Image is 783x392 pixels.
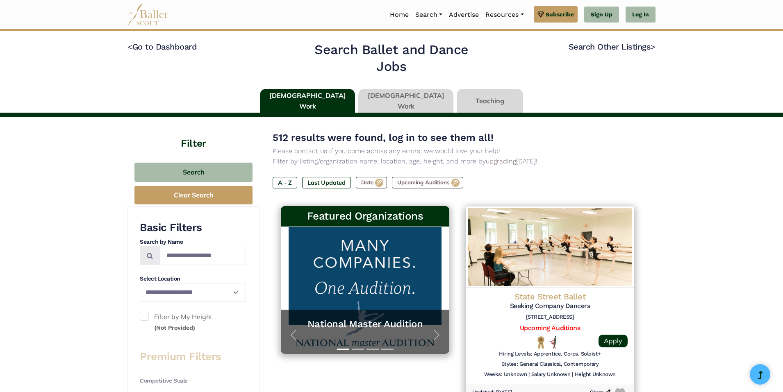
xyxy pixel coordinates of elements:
img: Logo [466,206,634,288]
label: Date [356,177,387,188]
a: <Go to Dashboard [127,42,197,52]
h4: Select Location [140,275,246,283]
h6: Hiring Levels: Apprentice, Corps, Soloist+ [499,351,601,358]
p: Filter by listing/organization name, location, age, height, and more by [DATE]! [273,156,642,167]
button: Slide 1 [337,344,349,354]
a: Sign Up [584,7,619,23]
button: Clear Search [134,186,253,204]
a: Upcoming Auditions [520,324,580,332]
a: Subscribe [534,6,578,23]
h3: Premium Filters [140,350,246,364]
h4: State Street Ballet [472,291,628,302]
button: Slide 3 [366,344,379,354]
label: Last Updated [302,177,351,188]
a: Search [412,6,446,23]
small: (Not Provided) [154,324,195,331]
a: Advertise [446,6,482,23]
a: Home [387,6,412,23]
h4: Filter [127,117,259,150]
h6: [STREET_ADDRESS] [472,314,628,321]
li: [DEMOGRAPHIC_DATA] Work [258,89,357,113]
a: Search Other Listings> [569,42,656,52]
h2: Search Ballet and Dance Jobs [299,41,484,75]
button: Search [134,163,253,182]
a: Apply [599,335,628,347]
button: Slide 4 [381,344,394,354]
h3: Basic Filters [140,221,246,235]
h6: Weeks: Unknown [484,371,527,378]
label: Filter by My Height [140,312,246,333]
p: Please contact us if you come across any errors, we would love your help! [273,146,642,156]
code: < [127,41,132,52]
h6: | [572,371,573,378]
label: A - Z [273,177,297,188]
input: Search by names... [159,246,246,265]
h5: Seeking Company Dancers [472,302,628,310]
h3: Featured Organizations [287,209,443,223]
li: [DEMOGRAPHIC_DATA] Work [357,89,455,113]
code: > [651,41,656,52]
h6: Height Unknown [575,371,616,378]
h6: | [528,371,530,378]
h4: Search by Name [140,238,246,246]
button: Slide 2 [352,344,364,354]
label: Upcoming Auditions [392,177,463,188]
li: Teaching [455,89,525,113]
h4: Competitive Scale [140,377,246,385]
a: upgrading [486,157,516,165]
a: National Master Audition [289,318,441,331]
a: Log In [626,7,656,23]
span: 512 results were found, log in to see them all! [273,132,494,143]
img: All [550,336,556,349]
img: National [536,336,546,349]
a: Resources [482,6,527,23]
h6: Salary Unknown [531,371,570,378]
span: Subscribe [546,10,574,19]
h6: Styles: General Classical, Contemporary [501,361,599,368]
img: gem.svg [537,10,544,19]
